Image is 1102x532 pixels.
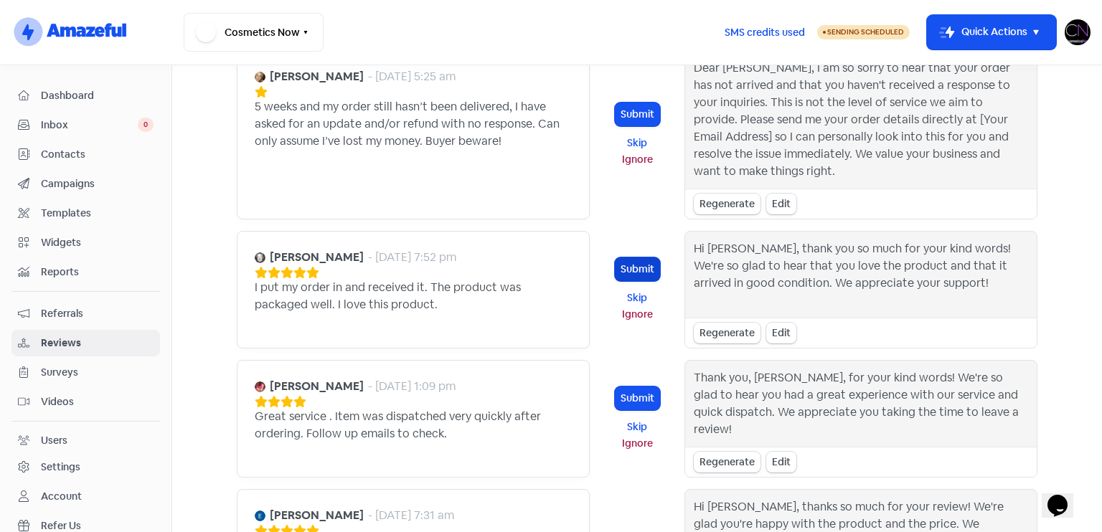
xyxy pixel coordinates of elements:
[270,249,364,266] b: [PERSON_NAME]
[615,386,660,410] button: Submit
[11,483,160,510] a: Account
[270,68,364,85] b: [PERSON_NAME]
[368,249,456,266] div: - [DATE] 7:52 pm
[694,323,760,343] div: Regenerate
[255,381,265,392] img: Avatar
[41,394,154,409] span: Videos
[138,118,154,132] span: 0
[712,24,817,39] a: SMS credits used
[766,194,796,214] div: Edit
[184,13,324,52] button: Cosmetics Now
[927,15,1056,49] button: Quick Actions
[255,279,572,313] div: I put my order in and received it. The product was packaged well. I love this product.
[615,290,660,306] button: Skip
[11,454,160,480] a: Settings
[41,336,154,351] span: Reviews
[368,68,456,85] div: - [DATE] 5:25 am
[41,489,82,504] div: Account
[725,25,805,40] span: SMS credits used
[11,389,160,415] a: Videos
[694,240,1028,309] div: Hi [PERSON_NAME], thank you so much for your kind words! We're so glad to hear that you love the ...
[615,435,660,452] button: Ignore
[368,378,456,395] div: - [DATE] 1:09 pm
[817,24,910,41] a: Sending Scheduled
[11,259,160,285] a: Reports
[615,306,660,323] button: Ignore
[41,206,154,221] span: Templates
[766,452,796,472] div: Edit
[11,171,160,197] a: Campaigns
[255,252,265,263] img: Avatar
[694,452,760,472] div: Regenerate
[615,151,660,168] button: Ignore
[615,257,660,281] button: Submit
[11,200,160,227] a: Templates
[1042,475,1088,518] iframe: chat widget
[11,229,160,256] a: Widgets
[1065,19,1091,45] img: User
[615,419,660,435] button: Skip
[694,194,760,214] div: Regenerate
[255,98,572,150] div: 5 weeks and my order still hasn’t been delivered, I have asked for an update and/or refund with n...
[270,378,364,395] b: [PERSON_NAME]
[41,88,154,103] span: Dashboard
[11,82,160,109] a: Dashboard
[11,359,160,386] a: Surveys
[41,118,138,133] span: Inbox
[766,323,796,343] div: Edit
[255,72,265,82] img: Avatar
[11,141,160,168] a: Contacts
[41,176,154,191] span: Campaigns
[270,507,364,524] b: [PERSON_NAME]
[255,510,265,521] img: Avatar
[827,27,904,37] span: Sending Scheduled
[615,135,660,151] button: Skip
[11,112,160,138] a: Inbox 0
[41,265,154,280] span: Reports
[41,433,67,448] div: Users
[694,369,1028,438] div: Thank you, [PERSON_NAME], for your kind words! We're so glad to hear you had a great experience w...
[41,460,80,475] div: Settings
[41,235,154,250] span: Widgets
[41,147,154,162] span: Contacts
[41,306,154,321] span: Referrals
[255,408,572,442] div: Great service . Item was dispatched very quickly after ordering. Follow up emails to check.
[694,60,1028,180] div: Dear [PERSON_NAME], I am so sorry to hear that your order has not arrived and that you haven't re...
[11,427,160,454] a: Users
[11,330,160,356] a: Reviews
[41,365,154,380] span: Surveys
[11,300,160,327] a: Referrals
[368,507,454,524] div: - [DATE] 7:31 am
[615,103,660,126] button: Submit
